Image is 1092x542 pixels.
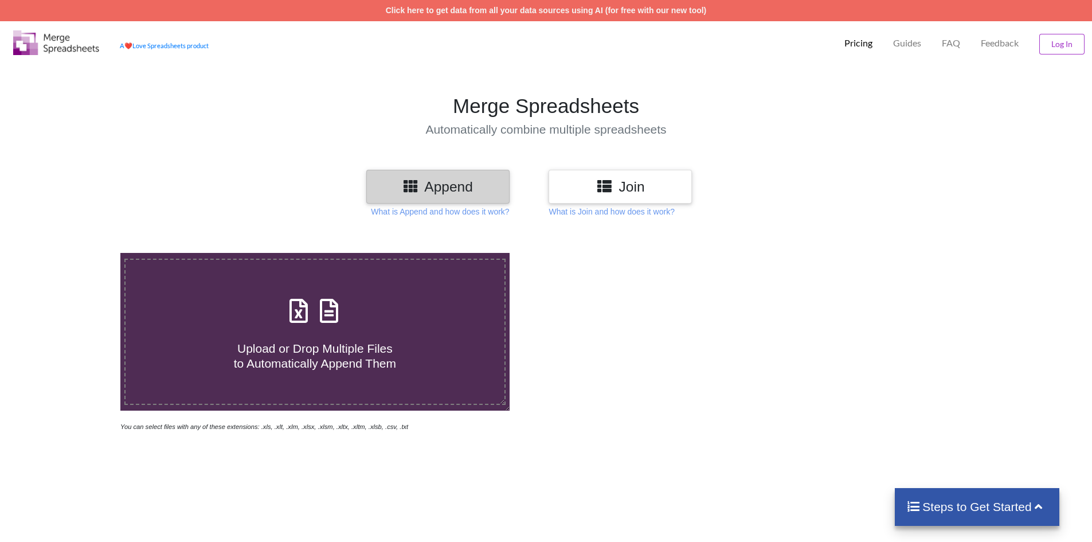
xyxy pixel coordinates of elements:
a: Click here to get data from all your data sources using AI (for free with our new tool) [386,6,707,15]
p: What is Join and how does it work? [549,206,674,217]
i: You can select files with any of these extensions: .xls, .xlt, .xlm, .xlsx, .xlsm, .xltx, .xltm, ... [120,423,408,430]
span: Upload or Drop Multiple Files to Automatically Append Them [234,342,396,369]
p: Guides [893,37,921,49]
h4: Steps to Get Started [906,500,1048,514]
span: heart [124,42,132,49]
img: Logo.png [13,30,99,55]
p: FAQ [942,37,960,49]
span: Feedback [981,38,1019,48]
p: Pricing [844,37,872,49]
h3: Join [557,178,683,195]
h3: Append [375,178,501,195]
p: What is Append and how does it work? [371,206,509,217]
a: AheartLove Spreadsheets product [120,42,209,49]
button: Log In [1039,34,1085,54]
